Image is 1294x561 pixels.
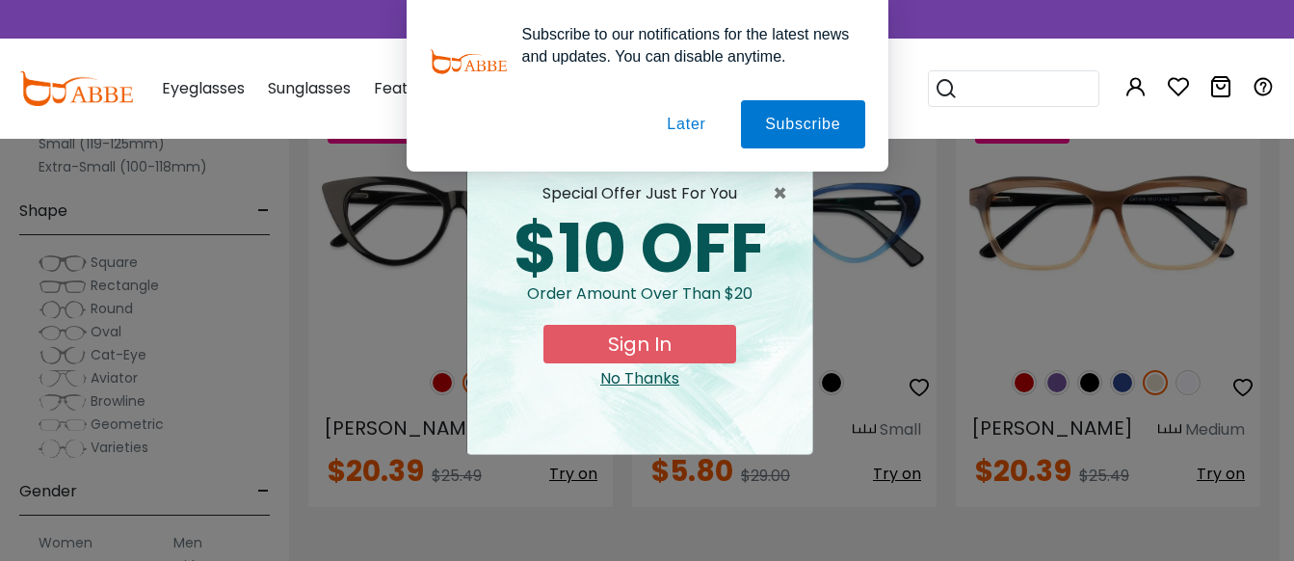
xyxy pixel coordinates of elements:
[643,100,729,148] button: Later
[741,100,864,148] button: Subscribe
[430,23,507,100] img: notification icon
[483,282,797,325] div: Order amount over than $20
[483,367,797,390] div: Close
[483,215,797,282] div: $10 OFF
[507,23,865,67] div: Subscribe to our notifications for the latest news and updates. You can disable anytime.
[543,325,736,363] button: Sign In
[773,182,797,205] span: ×
[483,182,797,205] div: special offer just for you
[773,182,797,205] button: Close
